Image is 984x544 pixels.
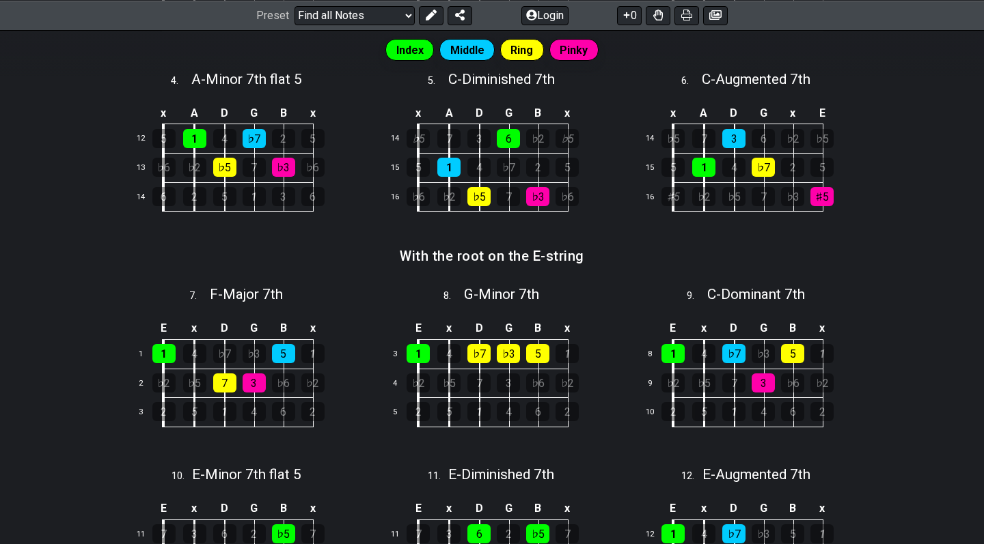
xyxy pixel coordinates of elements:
div: ♭5 [467,187,491,206]
div: 4 [183,344,206,363]
div: ♭6 [272,373,295,392]
td: x [689,317,720,340]
td: G [749,102,778,124]
div: 5 [526,344,549,363]
div: 5 [661,158,685,177]
td: D [210,317,240,340]
div: 3 [497,373,520,392]
td: 9 [640,369,672,398]
div: 4 [692,344,715,363]
td: A [179,102,210,124]
div: 7 [152,524,176,543]
div: 1 [810,524,834,543]
div: 2 [183,187,206,206]
div: ♭7 [213,344,236,363]
div: 6 [301,187,325,206]
td: 16 [640,182,672,212]
div: 6 [272,402,295,421]
td: 15 [640,153,672,182]
select: Preset [295,5,415,25]
div: 1 [661,524,685,543]
button: 0 [617,5,642,25]
div: ♭5 [213,158,236,177]
div: ♭6 [152,158,176,177]
div: ♭2 [183,158,206,177]
td: x [434,317,465,340]
td: 13 [131,153,163,182]
div: 2 [243,524,266,543]
td: G [494,498,523,520]
td: 5 [385,398,418,427]
td: x [689,498,720,520]
div: 1 [437,158,461,177]
div: 1 [810,344,834,363]
td: G [494,317,523,340]
div: 3 [272,187,295,206]
td: 2 [131,369,163,398]
td: B [523,102,553,124]
div: 7 [301,524,325,543]
div: 2 [301,402,325,421]
td: G [749,317,778,340]
div: 5 [272,344,295,363]
div: 2 [661,402,685,421]
span: Index [396,40,424,60]
td: E [402,317,434,340]
td: D [464,498,494,520]
div: 3 [467,129,491,148]
td: x [553,498,582,520]
div: 5 [810,158,834,177]
span: 10 . [172,469,192,484]
div: 6 [467,524,491,543]
div: ♭2 [301,373,325,392]
div: ♭5 [272,524,295,543]
td: x [553,102,582,124]
div: 1 [243,187,266,206]
div: 6 [213,524,236,543]
td: D [210,102,240,124]
div: 4 [692,524,715,543]
span: 6 . [681,74,702,89]
td: x [808,498,837,520]
div: ♭2 [661,373,685,392]
td: E [808,102,837,124]
div: ♭6 [407,187,430,206]
td: B [269,317,298,340]
div: ♭6 [781,373,804,392]
div: ♭3 [781,187,804,206]
td: G [239,102,269,124]
div: ♭6 [526,373,549,392]
div: ♭2 [407,373,430,392]
div: ♯5 [810,187,834,206]
td: 3 [131,398,163,427]
div: 2 [526,158,549,177]
div: ♭5 [526,524,549,543]
td: 8 [640,339,672,369]
div: ♭7 [467,344,491,363]
td: 16 [385,182,418,212]
td: A [689,102,720,124]
td: E [402,498,434,520]
div: 5 [437,402,461,421]
div: 2 [497,524,520,543]
td: E [657,498,689,520]
div: 6 [152,187,176,206]
div: 4 [213,129,236,148]
div: 1 [692,158,715,177]
div: 6 [781,402,804,421]
td: A [434,102,465,124]
span: 11 . [428,469,448,484]
td: x [402,102,434,124]
td: 3 [385,339,418,369]
td: D [719,102,749,124]
div: 5 [556,158,579,177]
div: ♭7 [722,524,746,543]
div: 1 [467,402,491,421]
td: G [749,498,778,520]
div: 3 [183,524,206,543]
span: E - Augmented 7th [702,466,810,483]
td: x [148,102,180,124]
div: 1 [661,344,685,363]
td: B [523,498,553,520]
span: 7 . [189,289,210,304]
